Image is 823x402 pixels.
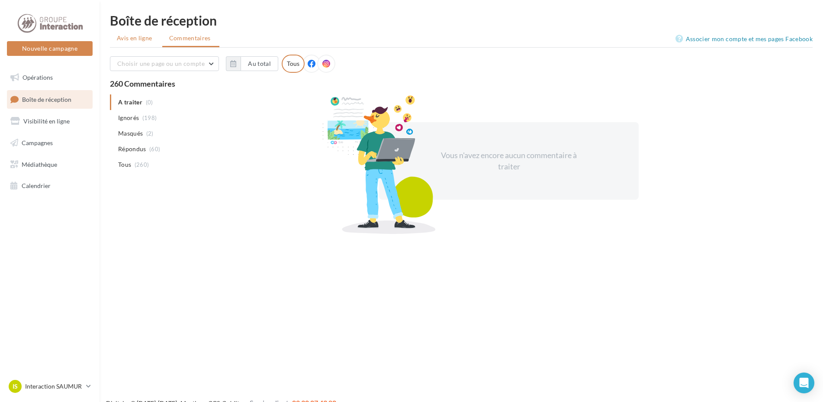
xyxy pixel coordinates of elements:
a: IS Interaction SAUMUR [7,378,93,395]
span: Choisir une page ou un compte [117,60,205,67]
a: Associer mon compte et mes pages Facebook [675,34,813,44]
button: Choisir une page ou un compte [110,56,219,71]
button: Au total [241,56,278,71]
div: Tous [282,55,305,73]
span: (198) [142,114,157,121]
div: 260 Commentaires [110,80,813,88]
span: Campagnes [22,139,53,146]
span: Calendrier [22,182,51,189]
span: (260) [135,161,149,168]
a: Opérations [5,68,94,87]
span: Visibilité en ligne [23,117,70,125]
a: Médiathèque [5,156,94,174]
button: Au total [226,56,278,71]
div: Vous n'avez encore aucun commentaire à traiter [434,150,583,172]
span: (60) [149,146,160,152]
a: Campagnes [5,134,94,152]
span: Tous [118,160,131,169]
span: Boîte de réception [22,95,71,103]
span: Masqués [118,129,143,138]
span: Ignorés [118,113,139,122]
span: Médiathèque [22,160,57,168]
span: IS [13,382,18,391]
a: Visibilité en ligne [5,112,94,130]
a: Boîte de réception [5,90,94,109]
span: Avis en ligne [117,34,152,42]
button: Nouvelle campagne [7,41,93,56]
p: Interaction SAUMUR [25,382,83,391]
div: Boîte de réception [110,14,813,27]
span: (2) [146,130,154,137]
a: Calendrier [5,177,94,195]
span: Répondus [118,145,146,153]
span: Opérations [23,74,53,81]
div: Open Intercom Messenger [794,373,814,393]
